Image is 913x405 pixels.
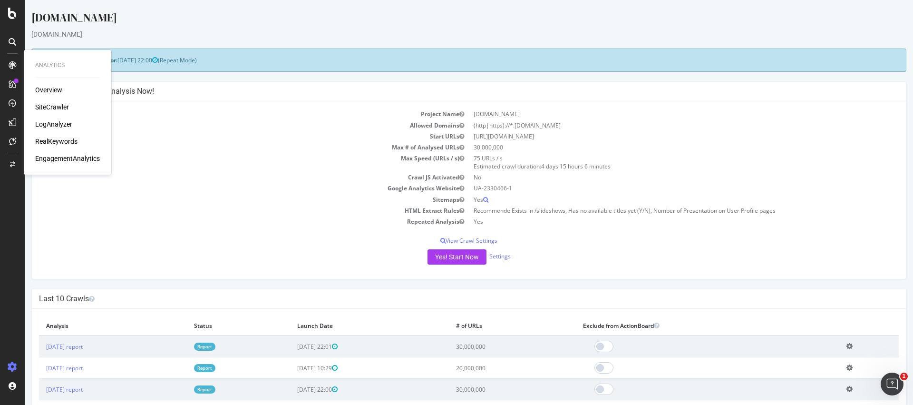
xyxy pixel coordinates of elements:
span: [DATE] 22:00 [93,56,133,64]
div: [DOMAIN_NAME] [7,30,882,39]
span: 4 days 15 hours 6 minutes [516,162,586,170]
a: EngagementAnalytics [35,154,100,163]
span: [DATE] 10:29 [272,364,313,372]
td: 30,000,000 [424,336,551,357]
iframe: Intercom live chat [881,373,903,395]
a: Settings [465,252,486,260]
td: Crawl JS Activated [14,172,444,183]
a: [DATE] report [21,343,58,351]
a: Report [169,343,191,351]
th: Status [162,316,266,336]
span: [DATE] 22:00 [272,385,313,394]
td: 75 URLs / s Estimated crawl duration: [444,153,874,172]
a: Report [169,385,191,394]
td: Repeated Analysis [14,216,444,227]
a: [DATE] report [21,364,58,372]
p: View Crawl Settings [14,237,874,245]
button: Yes! Start Now [403,249,462,265]
th: # of URLs [424,316,551,336]
td: Recommende Exists in /slideshows, Has no available titles yet (Y/N), Number of Presentation on Us... [444,205,874,216]
h4: Last 10 Crawls [14,294,874,304]
span: [DATE] 22:01 [272,343,313,351]
th: Analysis [14,316,162,336]
div: (Repeat Mode) [7,49,882,72]
strong: Next Launch Scheduled for: [14,56,93,64]
td: Max Speed (URLs / s) [14,153,444,172]
td: Allowed Domains [14,120,444,131]
td: HTML Extract Rules [14,205,444,216]
td: 20,000,000 [424,357,551,379]
h4: Configure your New Analysis Now! [14,87,874,96]
a: Report [169,364,191,372]
td: Max # of Analysed URLs [14,142,444,153]
div: Analytics [35,61,100,69]
td: Start URLs [14,131,444,142]
td: (http|https)://*.[DOMAIN_NAME] [444,120,874,131]
td: UA-2330466-1 [444,183,874,194]
td: Project Name [14,109,444,119]
a: SiteCrawler [35,102,69,112]
td: 30,000,000 [444,142,874,153]
th: Exclude from ActionBoard [551,316,815,336]
td: [URL][DOMAIN_NAME] [444,131,874,142]
td: No [444,172,874,183]
a: Overview [35,85,62,95]
td: [DOMAIN_NAME] [444,109,874,119]
td: Sitemaps [14,194,444,205]
td: Google Analytics Website [14,183,444,194]
a: [DATE] report [21,385,58,394]
a: RealKeywords [35,137,78,146]
div: [DOMAIN_NAME] [7,10,882,30]
td: 30,000,000 [424,379,551,400]
td: Yes [444,194,874,205]
a: LogAnalyzer [35,119,72,129]
th: Launch Date [265,316,424,336]
span: 1 [900,373,908,380]
td: Yes [444,216,874,227]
